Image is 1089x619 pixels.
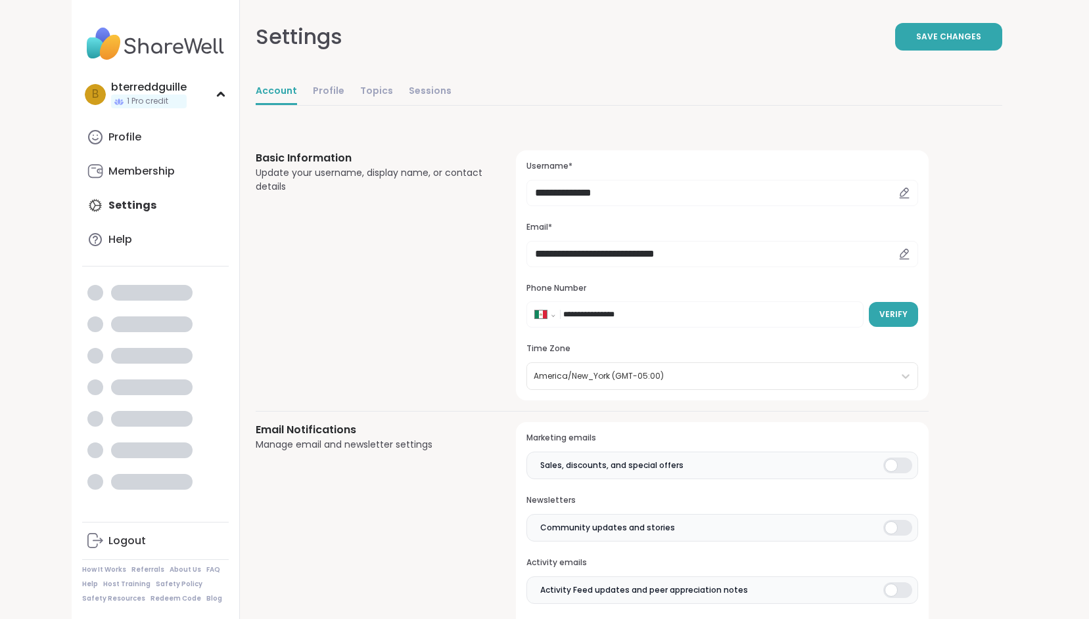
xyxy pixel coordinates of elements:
h3: Phone Number [526,283,917,294]
a: Topics [360,79,393,105]
div: Membership [108,164,175,179]
span: Save Changes [916,31,981,43]
div: Settings [256,21,342,53]
h3: Newsletters [526,495,917,506]
a: Profile [313,79,344,105]
div: Logout [108,534,146,548]
div: Help [108,232,132,247]
div: Update your username, display name, or contact details [256,166,485,194]
a: About Us [170,565,201,574]
div: bterreddguille [111,80,187,95]
span: Activity Feed updates and peer appreciation notes [540,584,748,596]
a: Redeem Code [151,594,201,603]
h3: Email* [526,222,917,233]
a: Host Training [103,580,151,589]
div: Manage email and newsletter settings [256,438,485,452]
span: 1 Pro credit [127,96,168,107]
a: Safety Resources [82,594,145,603]
a: Safety Policy [156,580,202,589]
h3: Activity emails [526,557,917,568]
span: Verify [879,309,908,320]
h3: Email Notifications [256,422,485,438]
img: ShareWell Nav Logo [82,21,229,67]
span: Sales, discounts, and special offers [540,459,684,471]
a: Help [82,224,229,255]
a: Sessions [409,79,452,105]
a: Blog [206,594,222,603]
span: Community updates and stories [540,522,675,534]
h3: Username* [526,161,917,172]
span: b [92,86,99,103]
a: FAQ [206,565,220,574]
button: Save Changes [895,23,1002,51]
h3: Time Zone [526,343,917,354]
a: Profile [82,121,229,153]
a: Account [256,79,297,105]
a: How It Works [82,565,126,574]
h3: Marketing emails [526,433,917,444]
h3: Basic Information [256,150,485,166]
a: Help [82,580,98,589]
a: Membership [82,156,229,187]
a: Logout [82,525,229,557]
a: Referrals [131,565,164,574]
button: Verify [869,302,918,327]
div: Profile [108,130,141,144]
